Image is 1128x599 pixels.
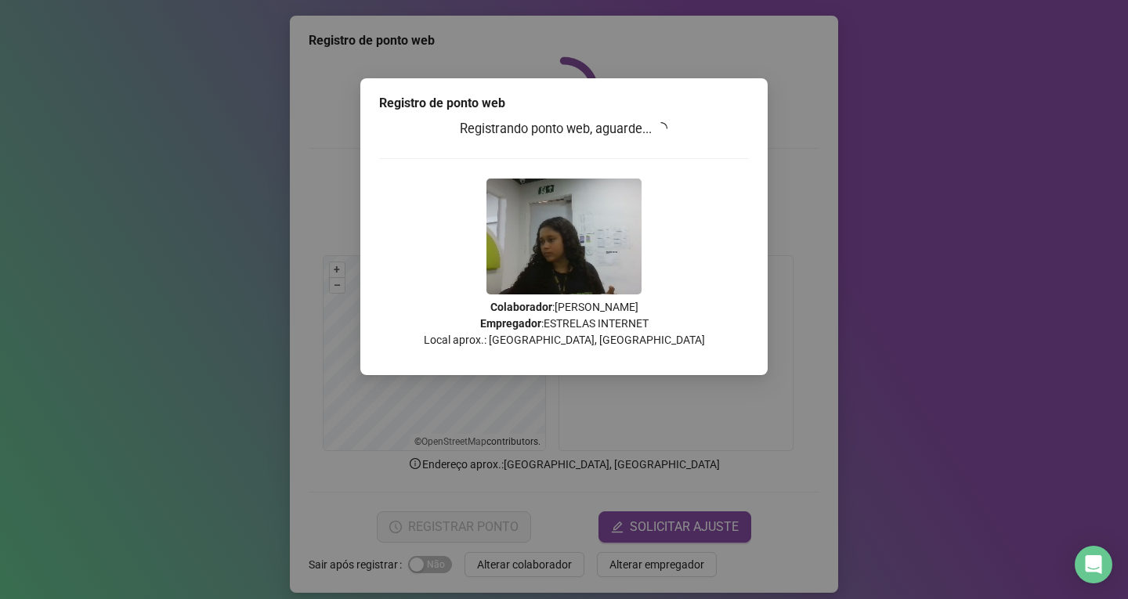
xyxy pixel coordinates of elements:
[480,317,541,330] strong: Empregador
[379,94,749,113] div: Registro de ponto web
[490,301,552,313] strong: Colaborador
[653,119,671,137] span: loading
[486,179,642,294] img: 9k=
[1075,546,1112,583] div: Open Intercom Messenger
[379,299,749,348] p: : [PERSON_NAME] : ESTRELAS INTERNET Local aprox.: [GEOGRAPHIC_DATA], [GEOGRAPHIC_DATA]
[379,119,749,139] h3: Registrando ponto web, aguarde...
